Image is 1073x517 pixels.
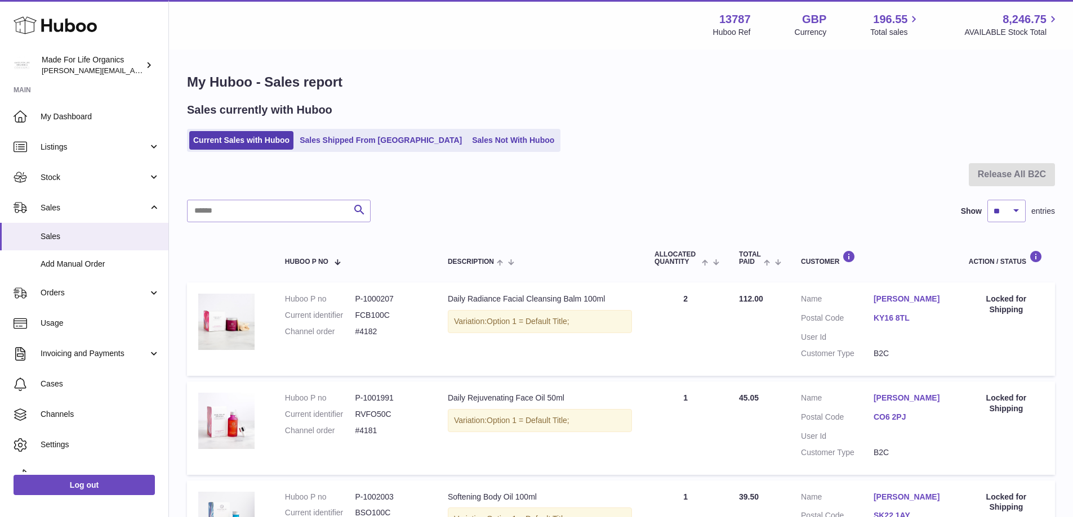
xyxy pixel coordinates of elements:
[874,313,946,323] a: KY16 8TL
[41,231,160,242] span: Sales
[643,381,728,475] td: 1
[969,250,1044,266] div: Action / Status
[795,27,827,38] div: Currency
[1003,12,1047,27] span: 8,246.75
[41,439,160,450] span: Settings
[802,12,826,27] strong: GBP
[870,27,920,38] span: Total sales
[873,12,907,27] span: 196.55
[285,294,355,304] dt: Huboo P no
[801,294,874,307] dt: Name
[739,251,761,266] span: Total paid
[969,393,1044,414] div: Locked for Shipping
[285,258,328,266] span: Huboo P no
[874,492,946,502] a: [PERSON_NAME]
[643,282,728,376] td: 2
[739,393,759,402] span: 45.05
[739,492,759,501] span: 39.50
[41,348,148,359] span: Invoicing and Payments
[1031,206,1055,217] span: entries
[874,412,946,422] a: CO6 2PJ
[870,12,920,38] a: 196.55 Total sales
[285,326,355,337] dt: Channel order
[801,313,874,326] dt: Postal Code
[285,310,355,321] dt: Current identifier
[355,425,425,436] dd: #4181
[801,412,874,425] dt: Postal Code
[14,475,155,495] a: Log out
[41,259,160,269] span: Add Manual Order
[448,310,632,333] div: Variation:
[713,27,751,38] div: Huboo Ref
[355,294,425,304] dd: P-1000207
[448,258,494,266] span: Description
[801,447,874,458] dt: Customer Type
[969,492,1044,513] div: Locked for Shipping
[964,27,1059,38] span: AVAILABLE Stock Total
[874,393,946,403] a: [PERSON_NAME]
[448,294,632,304] div: Daily Radiance Facial Cleansing Balm 100ml
[41,172,148,183] span: Stock
[355,310,425,321] dd: FCB100C
[14,57,30,74] img: geoff.winwood@madeforlifeorganics.com
[285,409,355,420] dt: Current identifier
[801,393,874,406] dt: Name
[41,111,160,122] span: My Dashboard
[969,294,1044,315] div: Locked for Shipping
[42,66,286,75] span: [PERSON_NAME][EMAIL_ADDRESS][PERSON_NAME][DOMAIN_NAME]
[964,12,1059,38] a: 8,246.75 AVAILABLE Stock Total
[285,425,355,436] dt: Channel order
[198,294,255,350] img: daily-radiance-facial-cleansing-balm-100ml-fcb100c-1_995858cb-a846-4b22-a335-6d27998d1aea.jpg
[42,55,143,76] div: Made For Life Organics
[874,348,946,359] dd: B2C
[189,131,293,150] a: Current Sales with Huboo
[355,326,425,337] dd: #4182
[739,294,763,303] span: 112.00
[41,142,148,152] span: Listings
[285,492,355,502] dt: Huboo P no
[187,73,1055,91] h1: My Huboo - Sales report
[355,393,425,403] dd: P-1001991
[719,12,751,27] strong: 13787
[448,492,632,502] div: Softening Body Oil 100ml
[961,206,982,217] label: Show
[448,409,632,432] div: Variation:
[41,287,148,298] span: Orders
[41,470,160,480] span: Returns
[801,492,874,505] dt: Name
[355,409,425,420] dd: RVFO50C
[655,251,699,266] span: ALLOCATED Quantity
[41,203,148,213] span: Sales
[487,317,569,326] span: Option 1 = Default Title;
[874,447,946,458] dd: B2C
[801,348,874,359] dt: Customer Type
[41,379,160,389] span: Cases
[801,431,874,442] dt: User Id
[296,131,466,150] a: Sales Shipped From [GEOGRAPHIC_DATA]
[487,416,569,425] span: Option 1 = Default Title;
[355,492,425,502] dd: P-1002003
[187,102,332,118] h2: Sales currently with Huboo
[285,393,355,403] dt: Huboo P no
[448,393,632,403] div: Daily Rejuvenating Face Oil 50ml
[801,332,874,343] dt: User Id
[801,250,946,266] div: Customer
[468,131,558,150] a: Sales Not With Huboo
[41,409,160,420] span: Channels
[198,393,255,449] img: daily-rejuvenating-face-oil-50ml-rvfo50c-1.jpg
[874,294,946,304] a: [PERSON_NAME]
[41,318,160,329] span: Usage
